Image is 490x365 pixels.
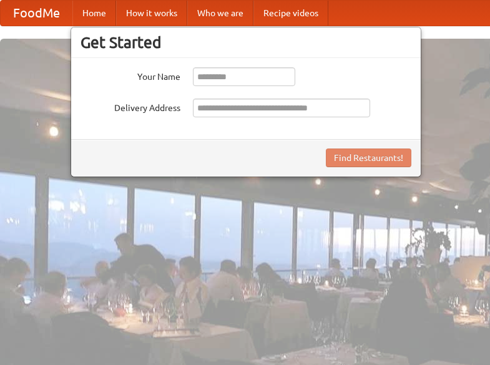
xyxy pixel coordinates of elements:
[326,148,411,167] button: Find Restaurants!
[116,1,187,26] a: How it works
[253,1,328,26] a: Recipe videos
[72,1,116,26] a: Home
[187,1,253,26] a: Who we are
[1,1,72,26] a: FoodMe
[81,67,180,83] label: Your Name
[81,99,180,114] label: Delivery Address
[81,33,411,52] h3: Get Started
